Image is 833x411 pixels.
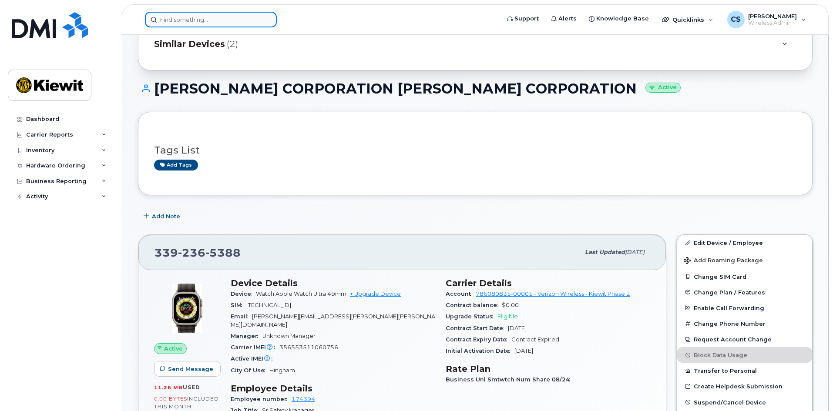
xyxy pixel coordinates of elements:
[145,12,277,27] input: Find something...
[262,333,316,339] span: Unknown Manager
[684,257,763,265] span: Add Roaming Package
[279,344,338,351] span: 356553511060756
[154,145,796,156] h3: Tags List
[231,291,256,297] span: Device
[645,83,681,93] small: Active
[277,355,282,362] span: —
[497,313,518,320] span: Eligible
[656,11,719,28] div: Quicklinks
[138,81,813,96] h1: [PERSON_NAME] CORPORATION [PERSON_NAME] CORPORATION
[446,364,650,374] h3: Rate Plan
[446,348,514,354] span: Initial Activation Date
[154,396,187,402] span: 0.00 Bytes
[446,278,650,288] h3: Carrier Details
[558,14,577,23] span: Alerts
[514,14,539,23] span: Support
[677,284,812,300] button: Change Plan / Features
[514,348,533,354] span: [DATE]
[596,14,649,23] span: Knowledge Base
[677,394,812,410] button: Suspend/Cancel Device
[269,367,295,374] span: Hingham
[677,363,812,378] button: Transfer to Personal
[446,336,511,343] span: Contract Expiry Date
[164,344,183,353] span: Active
[231,344,279,351] span: Carrier IMEI
[694,399,766,405] span: Suspend/Cancel Device
[231,333,262,339] span: Manager
[446,302,502,308] span: Contract balance
[231,367,269,374] span: City Of Use
[677,331,812,347] button: Request Account Change
[677,251,812,269] button: Add Roaming Package
[231,313,435,327] span: [PERSON_NAME][EMAIL_ADDRESS][PERSON_NAME][PERSON_NAME][DOMAIN_NAME]
[154,395,219,410] span: included this month
[502,302,519,308] span: $0.00
[231,396,292,402] span: Employee number
[154,361,221,377] button: Send Message
[256,291,346,297] span: Watch Apple Watch Ultra 49mm
[508,325,527,331] span: [DATE]
[545,10,583,27] a: Alerts
[154,160,198,170] a: Add tags
[677,269,812,284] button: Change SIM Card
[446,376,574,383] span: Business Unl Smtwtch Num Share 08/24
[231,355,277,362] span: Active IMEI
[476,291,630,297] a: 786080835-00001 - Verizon Wireless - Kiewit Phase 2
[677,378,812,394] a: Create Helpdesk Submission
[694,289,765,295] span: Change Plan / Features
[231,302,246,308] span: SIM
[138,208,188,224] button: Add Note
[155,246,241,259] span: 339
[585,249,625,255] span: Last updated
[246,302,291,308] span: [TECHNICAL_ID]
[446,291,476,297] span: Account
[231,383,435,394] h3: Employee Details
[721,11,812,28] div: Carole Stoltz
[154,38,225,50] span: Similar Devices
[227,38,238,50] span: (2)
[183,384,200,391] span: used
[446,325,508,331] span: Contract Start Date
[694,304,764,311] span: Enable Call Forwarding
[446,313,497,320] span: Upgrade Status
[292,396,315,402] a: 174394
[677,300,812,316] button: Enable Call Forwarding
[583,10,655,27] a: Knowledge Base
[501,10,545,27] a: Support
[152,212,180,221] span: Add Note
[731,14,741,25] span: CS
[350,291,401,297] a: + Upgrade Device
[748,20,797,27] span: Wireless Admin
[625,249,645,255] span: [DATE]
[748,13,797,20] span: [PERSON_NAME]
[677,316,812,331] button: Change Phone Number
[178,246,205,259] span: 236
[231,278,435,288] h3: Device Details
[231,313,252,320] span: Email
[205,246,241,259] span: 5388
[795,373,826,404] iframe: Messenger Launcher
[161,282,213,334] img: image20231002-3703462-adclwp.jpeg
[168,365,213,373] span: Send Message
[672,16,704,23] span: Quicklinks
[154,384,183,391] span: 11.26 MB
[677,235,812,251] a: Edit Device / Employee
[677,347,812,363] button: Block Data Usage
[511,336,559,343] span: Contract Expired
